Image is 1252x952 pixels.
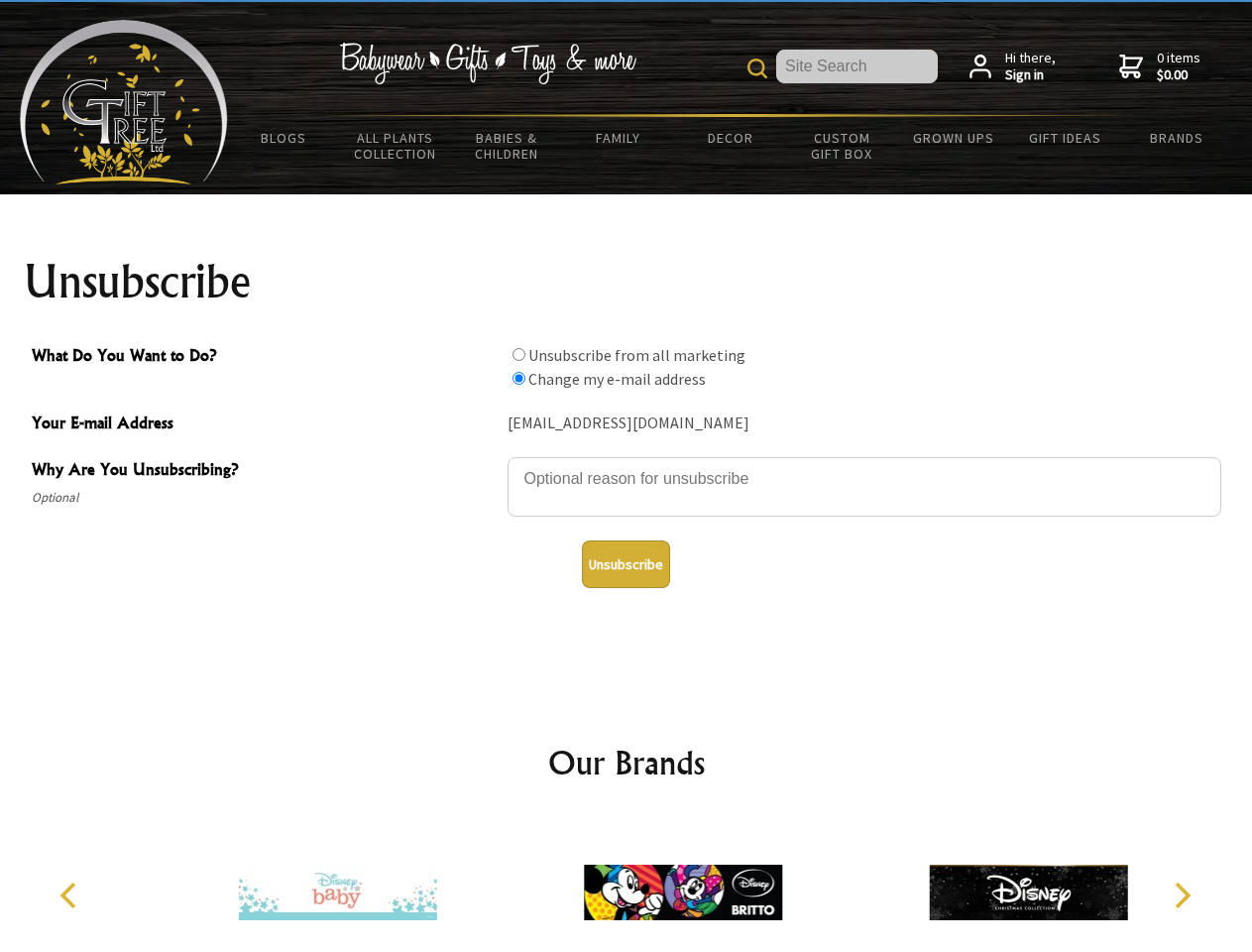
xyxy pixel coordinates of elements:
[512,372,525,385] input: What Do You Want to Do?
[508,457,1221,517] textarea: Why Are You Unsubscribing?
[1005,50,1056,84] span: Hi there,
[32,411,498,439] span: Your E-mail Address
[1119,50,1200,84] a: 0 items$0.00
[32,486,498,510] span: Optional
[563,117,675,159] a: Family
[50,874,93,917] button: Previous
[1009,117,1121,159] a: Gift Ideas
[1157,49,1200,84] span: 0 items
[674,117,786,159] a: Decor
[451,117,563,175] a: Babies & Children
[340,117,452,175] a: All Plants Collection
[508,409,1221,439] div: [EMAIL_ADDRESS][DOMAIN_NAME]
[582,540,670,588] button: Unsubscribe
[1121,117,1233,159] a: Brands
[786,117,898,175] a: Custom Gift Box
[32,343,498,372] span: What Do You Want to Do?
[897,117,1009,159] a: Grown Ups
[1157,66,1200,84] strong: $0.00
[776,50,938,83] input: Site Search
[40,739,1213,786] h2: Our Brands
[24,258,1229,305] h1: Unsubscribe
[1005,66,1056,84] strong: Sign in
[339,43,636,84] img: Babywear - Gifts - Toys & more
[528,369,706,389] label: Change my e-mail address
[20,20,228,184] img: Babyware - Gifts - Toys and more...
[747,59,767,78] img: product search
[528,345,745,365] label: Unsubscribe from all marketing
[969,50,1056,84] a: Hi there,Sign in
[512,348,525,361] input: What Do You Want to Do?
[32,457,498,486] span: Why Are You Unsubscribing?
[228,117,340,159] a: BLOGS
[1160,874,1203,917] button: Next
